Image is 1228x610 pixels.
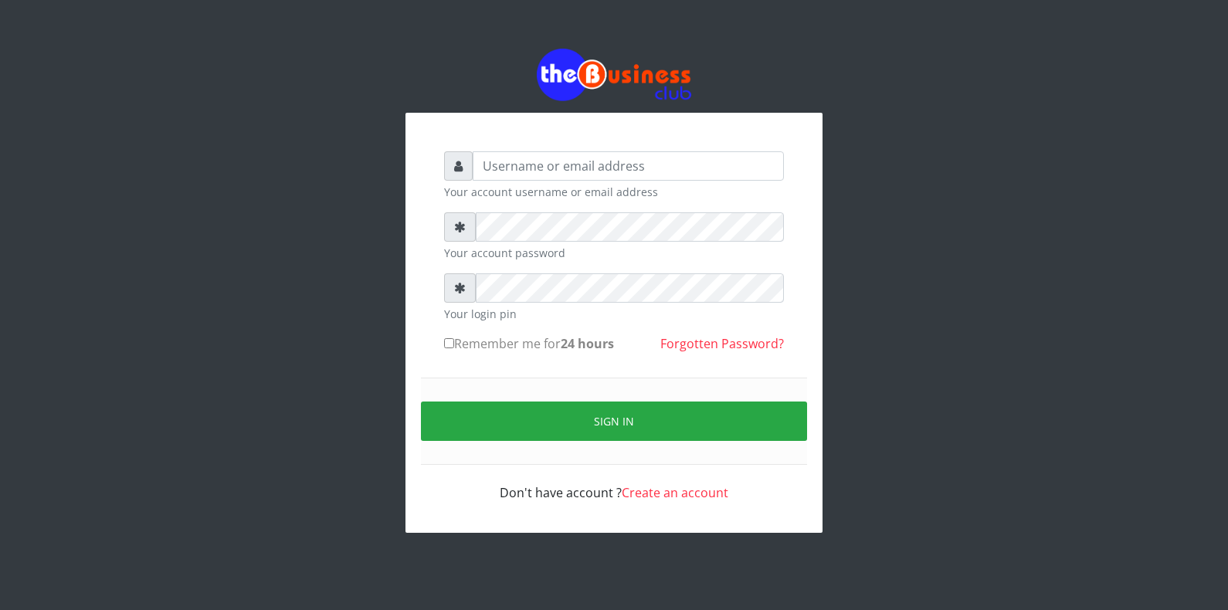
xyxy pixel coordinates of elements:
[421,402,807,441] button: Sign in
[561,335,614,352] b: 24 hours
[622,484,728,501] a: Create an account
[444,338,454,348] input: Remember me for24 hours
[473,151,784,181] input: Username or email address
[444,184,784,200] small: Your account username or email address
[444,245,784,261] small: Your account password
[444,334,614,353] label: Remember me for
[444,306,784,322] small: Your login pin
[660,335,784,352] a: Forgotten Password?
[444,465,784,502] div: Don't have account ?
